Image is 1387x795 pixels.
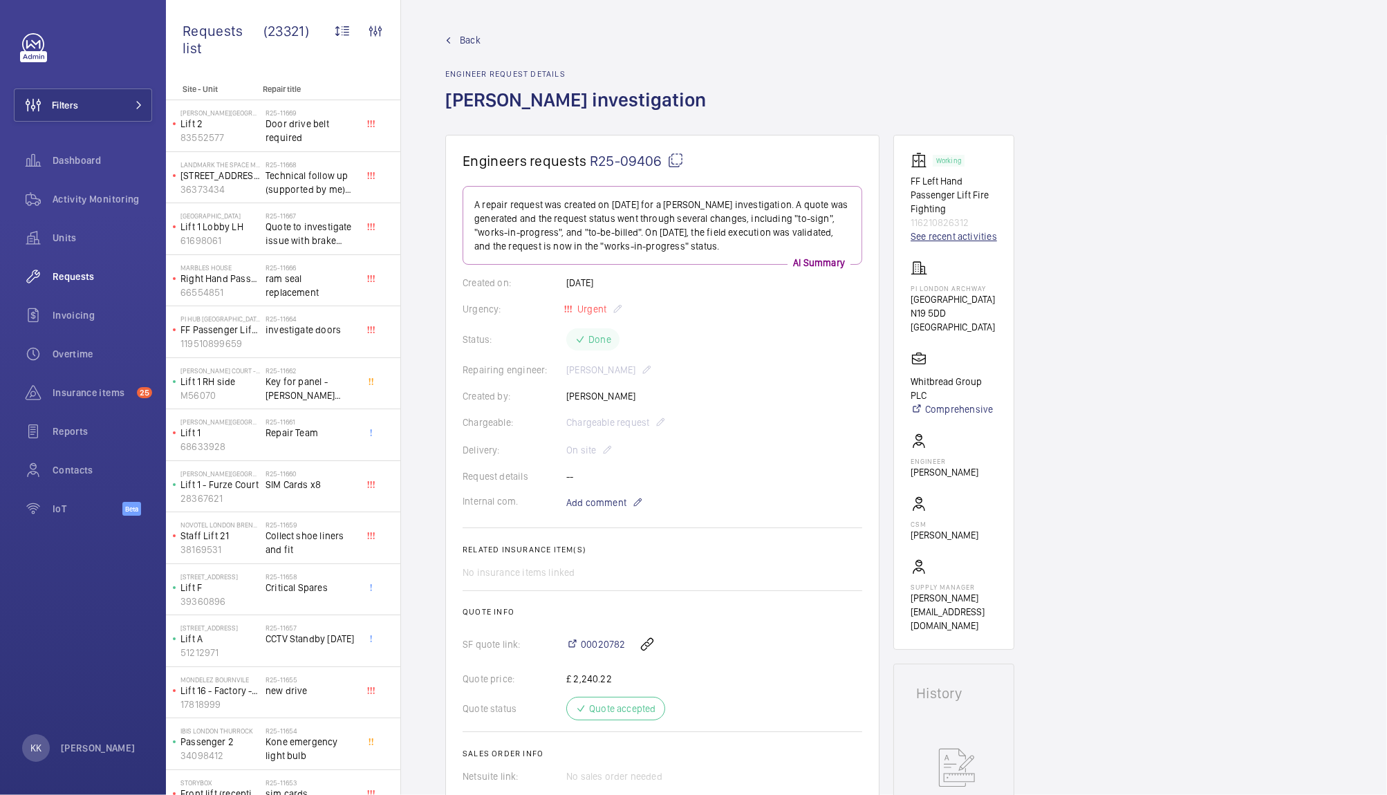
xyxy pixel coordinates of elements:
[445,69,714,79] h2: Engineer request details
[911,528,978,542] p: [PERSON_NAME]
[911,457,978,465] p: Engineer
[180,624,260,632] p: [STREET_ADDRESS]
[266,624,357,632] h2: R25-11657
[474,198,850,253] p: A repair request was created on [DATE] for a [PERSON_NAME] investigation. A quote was generated a...
[263,84,354,94] p: Repair title
[266,581,357,595] span: Critical Spares
[166,84,257,94] p: Site - Unit
[53,347,152,361] span: Overtime
[463,152,587,169] span: Engineers requests
[911,375,997,402] p: Whitbread Group PLC
[911,306,997,334] p: N19 5DD [GEOGRAPHIC_DATA]
[180,698,260,711] p: 17818999
[180,440,260,453] p: 68633928
[180,160,260,169] p: Landmark The Space Mayfair
[53,308,152,322] span: Invoicing
[180,543,260,556] p: 38169531
[180,337,260,350] p: 119510899659
[266,220,357,247] span: Quote to investigate issue with brake release system on lifts 1, 3 and 4
[53,231,152,245] span: Units
[566,637,625,651] a: 00020782
[463,607,862,617] h2: Quote info
[180,418,260,426] p: [PERSON_NAME][GEOGRAPHIC_DATA]
[180,684,260,698] p: Lift 16 - Factory - L Block
[916,686,992,700] h1: History
[180,109,260,117] p: [PERSON_NAME][GEOGRAPHIC_DATA]
[180,169,260,183] p: [STREET_ADDRESS]
[30,741,41,755] p: KK
[183,22,263,57] span: Requests list
[137,387,152,398] span: 25
[266,212,357,220] h2: R25-11667
[180,632,260,646] p: Lift A
[445,87,714,135] h1: [PERSON_NAME] investigation
[911,583,997,591] p: Supply manager
[180,469,260,478] p: [PERSON_NAME][GEOGRAPHIC_DATA]
[53,386,131,400] span: Insurance items
[53,424,152,438] span: Reports
[911,465,978,479] p: [PERSON_NAME]
[266,778,357,787] h2: R25-11653
[180,492,260,505] p: 28367621
[911,174,997,216] p: FF Left Hand Passenger Lift Fire Fighting
[180,183,260,196] p: 36373434
[180,212,260,220] p: [GEOGRAPHIC_DATA]
[266,160,357,169] h2: R25-11668
[266,684,357,698] span: new drive
[266,272,357,299] span: ram seal replacement
[936,158,961,163] p: Working
[180,286,260,299] p: 66554851
[180,675,260,684] p: Mondelez Bournvile
[266,735,357,763] span: Kone emergency light bulb
[788,256,850,270] p: AI Summary
[911,216,997,230] p: 116210826312
[266,426,357,440] span: Repair Team
[61,741,136,755] p: [PERSON_NAME]
[180,426,260,440] p: Lift 1
[52,98,78,112] span: Filters
[180,478,260,492] p: Lift 1 - Furze Court
[180,595,260,608] p: 39360896
[266,572,357,581] h2: R25-11658
[911,152,933,169] img: elevator.svg
[266,375,357,402] span: Key for panel - [PERSON_NAME] Court
[180,263,260,272] p: Marbles House
[266,366,357,375] h2: R25-11662
[180,131,260,144] p: 83552577
[266,315,357,323] h2: R25-11664
[180,366,260,375] p: [PERSON_NAME] Court - High Risk Building
[53,463,152,477] span: Contacts
[266,632,357,646] span: CCTV Standby [DATE]
[180,272,260,286] p: Right Hand Passenger (Looking from outside main gate)
[180,521,260,529] p: NOVOTEL LONDON BRENTFORD
[460,33,481,47] span: Back
[266,323,357,337] span: investigate doors
[14,88,152,122] button: Filters
[266,727,357,735] h2: R25-11654
[266,478,357,492] span: SIM Cards x8
[180,749,260,763] p: 34098412
[53,153,152,167] span: Dashboard
[180,572,260,581] p: [STREET_ADDRESS]
[911,402,997,416] a: Comprehensive
[266,109,357,117] h2: R25-11669
[266,418,357,426] h2: R25-11661
[590,152,684,169] span: R25-09406
[180,646,260,660] p: 51212971
[911,292,997,306] p: [GEOGRAPHIC_DATA]
[180,375,260,389] p: Lift 1 RH side
[566,496,626,509] span: Add comment
[266,521,357,529] h2: R25-11659
[180,117,260,131] p: Lift 2
[53,192,152,206] span: Activity Monitoring
[911,591,997,633] p: [PERSON_NAME][EMAIL_ADDRESS][DOMAIN_NAME]
[180,234,260,247] p: 61698061
[180,529,260,543] p: Staff Lift 21
[180,315,260,323] p: PI Hub [GEOGRAPHIC_DATA], [GEOGRAPHIC_DATA][PERSON_NAME]
[180,323,260,337] p: FF Passenger Lift Left Hand Fire Fighting
[463,545,862,554] h2: Related insurance item(s)
[911,284,997,292] p: PI London Archway
[581,637,625,651] span: 00020782
[180,727,260,735] p: IBIS LONDON THURROCK
[266,529,357,556] span: Collect shoe liners and fit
